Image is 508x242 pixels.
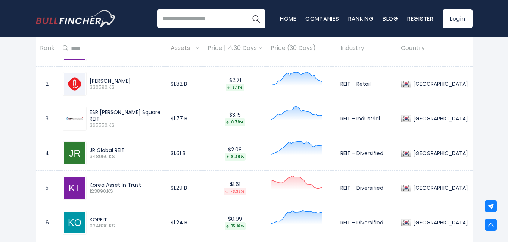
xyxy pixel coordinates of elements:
span: 034830.KS [90,223,163,229]
td: REIT - Diversified [336,136,397,171]
div: $1.61 [208,181,262,195]
div: [GEOGRAPHIC_DATA] [411,219,468,226]
td: 3 [36,101,59,136]
div: $2.08 [208,146,262,161]
td: $1.61 B [166,136,203,171]
td: REIT - Retail [336,67,397,101]
td: $1.24 B [166,205,203,240]
td: 4 [36,136,59,171]
span: 123890.KS [90,188,163,195]
div: [GEOGRAPHIC_DATA] [411,81,468,87]
div: 8.46% [225,153,246,161]
td: REIT - Industrial [336,101,397,136]
th: Country [397,37,472,59]
td: 5 [36,171,59,205]
div: Price | 30 Days [208,44,262,52]
td: $1.77 B [166,101,203,136]
div: ESR [PERSON_NAME] Square REIT [90,109,163,122]
div: Korea Asset In Trust [90,182,163,188]
img: 330590.KS.png [64,73,85,95]
th: Rank [36,37,59,59]
a: Register [407,15,434,22]
td: REIT - Diversified [336,205,397,240]
div: 0.79% [225,118,245,126]
td: $1.29 B [166,171,203,205]
div: JR Global REIT [90,147,163,154]
img: Bullfincher logo [36,10,116,27]
a: Ranking [348,15,374,22]
div: [GEOGRAPHIC_DATA] [411,185,468,191]
td: 2 [36,67,59,101]
button: Search [247,9,265,28]
th: Industry [336,37,397,59]
div: 2.11% [226,84,244,91]
div: $2.71 [208,77,262,91]
td: REIT - Diversified [336,171,397,205]
a: Companies [305,15,339,22]
div: [GEOGRAPHIC_DATA] [411,115,468,122]
a: Go to homepage [36,10,116,27]
span: 348950.KS [90,154,163,160]
td: $1.82 B [166,67,203,101]
td: 6 [36,205,59,240]
a: Login [443,9,473,28]
div: $3.15 [208,111,262,126]
span: Assets [171,43,194,54]
span: 365550.KS [90,122,163,129]
span: 330590.KS [90,84,163,91]
a: Blog [383,15,398,22]
div: 15.16% [225,222,246,230]
a: Home [280,15,296,22]
div: [GEOGRAPHIC_DATA] [411,150,468,157]
div: -3.35% [224,188,246,195]
div: $0.99 [208,216,262,230]
div: KOREIT [90,216,163,223]
div: [PERSON_NAME] [90,78,163,84]
th: Price (30 Days) [267,37,336,59]
img: 365550.KS.png [64,113,85,124]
